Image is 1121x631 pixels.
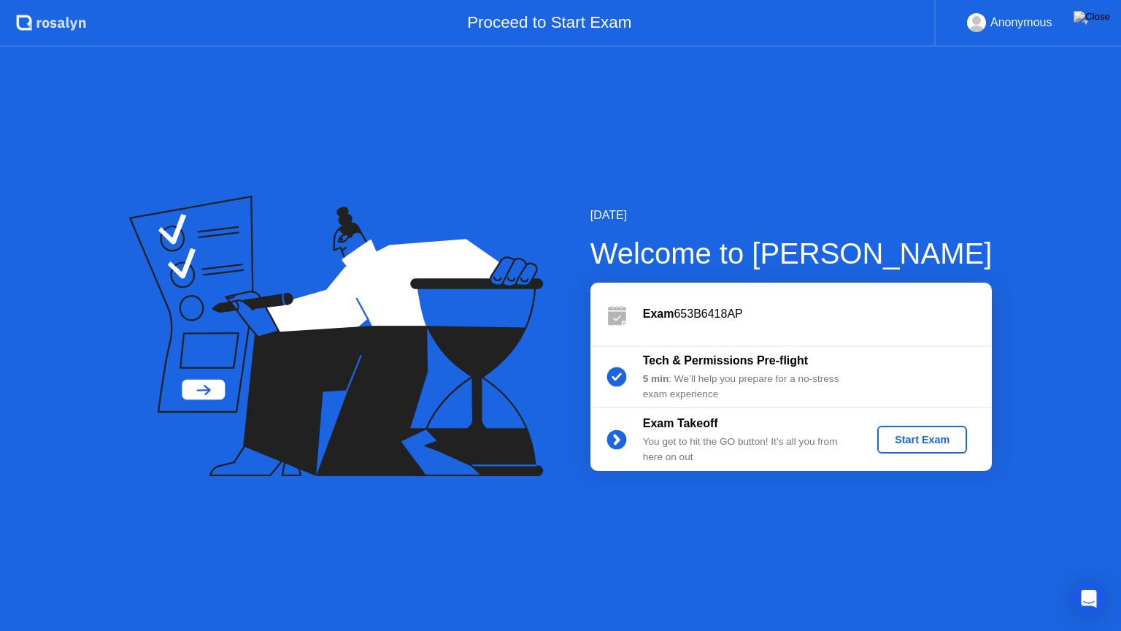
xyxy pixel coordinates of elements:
b: 5 min [643,373,669,384]
b: Exam [643,307,674,320]
img: Close [1074,11,1110,23]
div: 653B6418AP [643,305,992,323]
div: Open Intercom Messenger [1071,581,1106,616]
div: You get to hit the GO button! It’s all you from here on out [643,435,853,464]
div: Start Exam [883,434,961,445]
button: Start Exam [877,426,967,454]
b: Exam Takeoff [643,417,718,429]
div: [DATE] [590,207,993,224]
div: Welcome to [PERSON_NAME] [590,232,993,275]
div: : We’ll help you prepare for a no-stress exam experience [643,372,853,402]
b: Tech & Permissions Pre-flight [643,354,808,367]
div: Anonymous [990,13,1052,32]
